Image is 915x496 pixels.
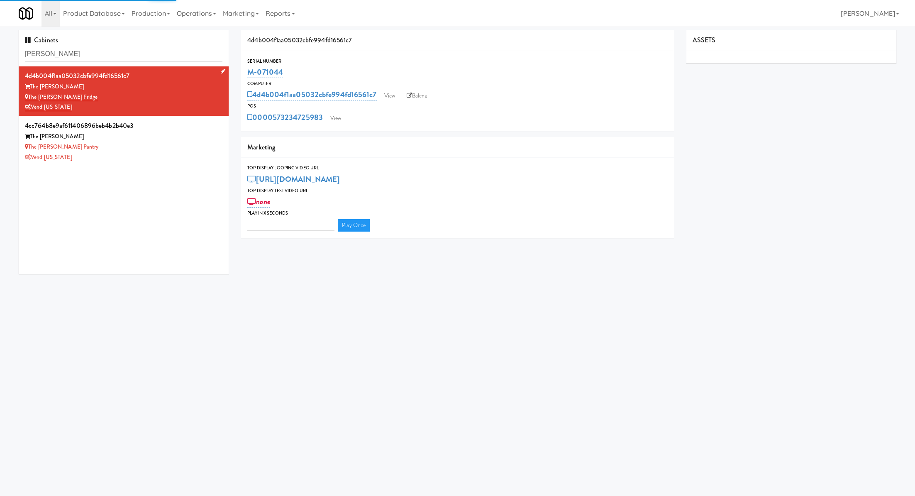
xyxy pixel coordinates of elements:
[380,90,399,102] a: View
[247,102,667,110] div: POS
[247,209,667,217] div: Play in X seconds
[338,219,370,232] a: Play Once
[241,30,673,51] div: 4d4b004f1aa05032cbfe994fd16561c7
[326,112,345,125] a: View
[25,82,222,92] div: The [PERSON_NAME]
[19,66,229,116] li: 4d4b004f1aa05032cbfe994fd16561c7The [PERSON_NAME] The [PERSON_NAME] FridgeVend [US_STATE]
[25,93,98,101] a: The [PERSON_NAME] Fridge
[247,66,283,78] a: M-071044
[693,35,716,45] span: ASSETS
[247,112,323,123] a: 0000573234725983
[403,90,432,102] a: Balena
[25,46,222,62] input: Search cabinets
[25,120,222,132] div: 4cc764b8e9af611406896beb4b2b40e3
[25,153,72,161] a: Vend [US_STATE]
[247,173,340,185] a: [URL][DOMAIN_NAME]
[19,116,229,166] li: 4cc764b8e9af611406896beb4b2b40e3The [PERSON_NAME] The [PERSON_NAME] PantryVend [US_STATE]
[25,132,222,142] div: The [PERSON_NAME]
[25,103,72,111] a: Vend [US_STATE]
[247,57,667,66] div: Serial Number
[247,80,667,88] div: Computer
[25,35,58,45] span: Cabinets
[247,89,376,100] a: 4d4b004f1aa05032cbfe994fd16561c7
[19,6,33,21] img: Micromart
[247,164,667,172] div: Top Display Looping Video Url
[247,187,667,195] div: Top Display Test Video Url
[25,143,99,151] a: The [PERSON_NAME] Pantry
[25,70,222,82] div: 4d4b004f1aa05032cbfe994fd16561c7
[247,196,270,208] a: none
[247,142,275,152] span: Marketing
